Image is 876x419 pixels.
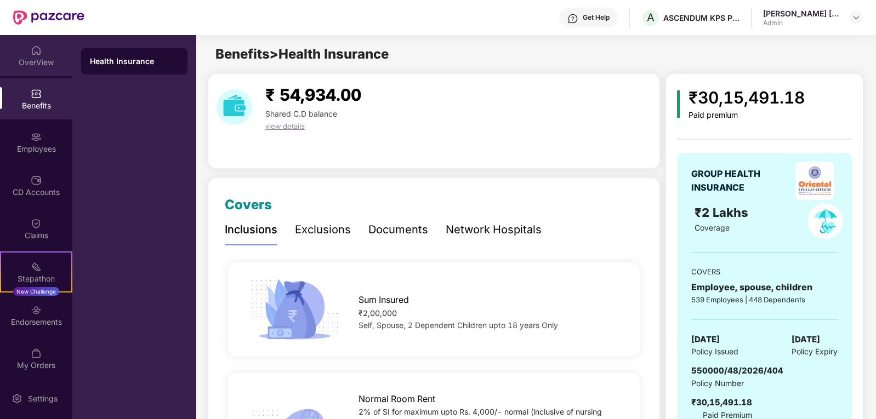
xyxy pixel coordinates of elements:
[1,273,71,284] div: Stepathon
[446,221,542,238] div: Network Hospitals
[763,19,840,27] div: Admin
[691,333,720,346] span: [DATE]
[31,131,42,142] img: svg+xml;base64,PHN2ZyBpZD0iRW1wbG95ZWVzIiB4bWxucz0iaHR0cDovL3d3dy53My5vcmcvMjAwMC9zdmciIHdpZHRoPS...
[691,280,838,294] div: Employee, spouse, children
[691,167,787,194] div: GROUP HEALTH INSURANCE
[807,203,843,239] img: policyIcon
[763,8,840,19] div: [PERSON_NAME] [PERSON_NAME]
[691,294,838,305] div: 539 Employees | 448 Dependents
[691,396,752,409] div: ₹30,15,491.18
[695,205,752,220] span: ₹2 Lakhs
[31,45,42,56] img: svg+xml;base64,PHN2ZyBpZD0iSG9tZSIgeG1sbnM9Imh0dHA6Ly93d3cudzMub3JnLzIwMDAvc3ZnIiB3aWR0aD0iMjAiIG...
[689,85,805,111] div: ₹30,15,491.18
[31,305,42,315] img: svg+xml;base64,PHN2ZyBpZD0iRW5kb3JzZW1lbnRzIiB4bWxucz0iaHR0cDovL3d3dy53My5vcmcvMjAwMC9zdmciIHdpZH...
[13,10,84,25] img: New Pazcare Logo
[691,378,744,388] span: Policy Number
[792,346,838,358] span: Policy Expiry
[368,221,428,238] div: Documents
[567,13,578,24] img: svg+xml;base64,PHN2ZyBpZD0iSGVscC0zMngzMiIgeG1sbnM9Imh0dHA6Ly93d3cudzMub3JnLzIwMDAvc3ZnIiB3aWR0aD...
[359,392,435,406] span: Normal Room Rent
[225,197,272,213] span: Covers
[647,11,655,24] span: A
[90,56,179,67] div: Health Insurance
[663,13,740,23] div: ASCENDUM KPS PRIVATE LIMITED
[265,109,337,118] span: Shared C.D balance
[795,162,834,200] img: insurerLogo
[695,223,730,232] span: Coverage
[265,122,305,130] span: view details
[31,348,42,359] img: svg+xml;base64,PHN2ZyBpZD0iTXlfT3JkZXJzIiBkYXRhLW5hbWU9Ik15IE9yZGVycyIgeG1sbnM9Imh0dHA6Ly93d3cudz...
[31,261,42,272] img: svg+xml;base64,PHN2ZyB4bWxucz0iaHR0cDovL3d3dy53My5vcmcvMjAwMC9zdmciIHdpZHRoPSIyMSIgaGVpZ2h0PSIyMC...
[31,218,42,229] img: svg+xml;base64,PHN2ZyBpZD0iQ2xhaW0iIHhtbG5zPSJodHRwOi8vd3d3LnczLm9yZy8yMDAwL3N2ZyIgd2lkdGg9IjIwIi...
[25,393,61,404] div: Settings
[12,393,22,404] img: svg+xml;base64,PHN2ZyBpZD0iU2V0dGluZy0yMHgyMCIgeG1sbnM9Imh0dHA6Ly93d3cudzMub3JnLzIwMDAvc3ZnIiB3aW...
[359,307,622,319] div: ₹2,00,000
[217,89,252,125] img: download
[792,333,820,346] span: [DATE]
[691,346,738,358] span: Policy Issued
[31,88,42,99] img: svg+xml;base64,PHN2ZyBpZD0iQmVuZWZpdHMiIHhtbG5zPSJodHRwOi8vd3d3LnczLm9yZy8yMDAwL3N2ZyIgd2lkdGg9Ij...
[215,46,389,62] span: Benefits > Health Insurance
[247,276,343,343] img: icon
[359,320,558,330] span: Self, Spouse, 2 Dependent Children upto 18 years Only
[691,365,783,376] span: 550000/48/2026/404
[295,221,351,238] div: Exclusions
[31,175,42,186] img: svg+xml;base64,PHN2ZyBpZD0iQ0RfQWNjb3VudHMiIGRhdGEtbmFtZT0iQ0QgQWNjb3VudHMiIHhtbG5zPSJodHRwOi8vd3...
[359,293,409,307] span: Sum Insured
[689,111,805,120] div: Paid premium
[691,266,838,277] div: COVERS
[225,221,277,238] div: Inclusions
[265,85,361,105] span: ₹ 54,934.00
[13,287,59,296] div: New Challenge
[677,90,680,118] img: icon
[583,13,610,22] div: Get Help
[852,13,861,22] img: svg+xml;base64,PHN2ZyBpZD0iRHJvcGRvd24tMzJ4MzIiIHhtbG5zPSJodHRwOi8vd3d3LnczLm9yZy8yMDAwL3N2ZyIgd2...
